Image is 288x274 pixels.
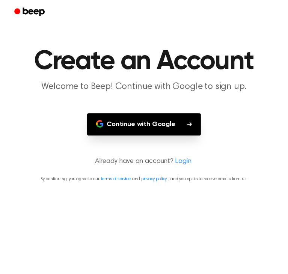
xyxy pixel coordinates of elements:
[142,177,167,181] a: privacy policy
[9,157,279,167] p: Already have an account?
[101,177,131,181] a: terms of service
[9,5,51,20] a: Beep
[9,176,279,182] p: By continuing, you agree to our and , and you opt in to receive emails from us.
[87,113,201,135] button: Continue with Google
[175,157,191,167] a: Login
[9,48,279,75] h1: Create an Account
[9,81,279,92] p: Welcome to Beep! Continue with Google to sign up.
